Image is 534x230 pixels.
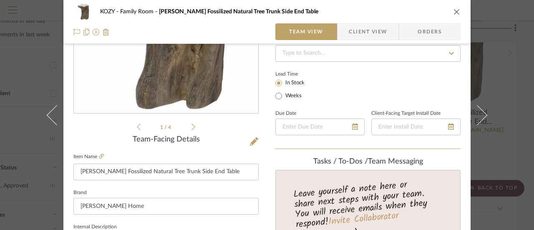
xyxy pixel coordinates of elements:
[168,125,172,130] span: 4
[284,79,305,87] label: In Stock
[371,111,441,116] label: Client-Facing Target Install Date
[73,135,259,144] div: Team-Facing Details
[453,8,461,15] button: close
[313,158,368,165] span: Tasks / To-Dos /
[408,23,451,40] span: Orders
[275,157,461,167] div: team Messaging
[103,29,109,35] img: Remove from project
[275,111,296,116] label: Due Date
[73,191,87,195] label: Brand
[275,70,318,78] label: Lead Time
[159,9,318,15] span: [PERSON_NAME] Fossilized Natural Tree Trunk Side End Table
[275,45,461,62] input: Type to Search…
[284,92,302,100] label: Weeks
[289,23,323,40] span: Team View
[73,3,93,20] img: 356c9ce1-e888-4043-8087-b18cc2cf17e6_48x40.jpg
[120,9,159,15] span: Family Room
[275,119,365,135] input: Enter Due Date
[328,209,399,230] a: Invite Collaborator
[275,78,318,101] mat-radio-group: Select item type
[371,119,461,135] input: Enter Install Date
[100,9,120,15] span: KOZY
[73,153,104,160] label: Item Name
[73,164,259,180] input: Enter Item Name
[160,125,164,130] span: 1
[164,125,168,130] span: /
[73,198,259,215] input: Enter Brand
[349,23,387,40] span: Client View
[73,225,117,229] label: Internal Description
